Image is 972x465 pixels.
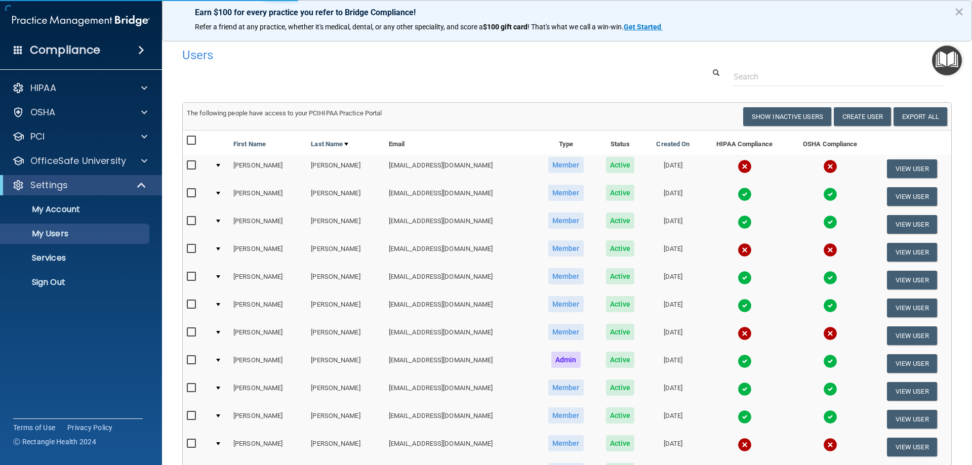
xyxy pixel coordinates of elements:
button: View User [887,187,937,206]
td: [EMAIL_ADDRESS][DOMAIN_NAME] [385,433,537,461]
p: Services [7,253,145,263]
span: Refer a friend at any practice, whether it's medical, dental, or any other speciality, and score a [195,23,483,31]
td: [PERSON_NAME] [307,433,384,461]
td: [DATE] [645,183,701,210]
td: [PERSON_NAME] [229,238,307,266]
a: Settings [12,179,147,191]
img: tick.e7d51cea.svg [823,382,837,396]
input: Search [734,67,944,86]
td: [PERSON_NAME] [229,183,307,210]
img: tick.e7d51cea.svg [738,215,752,229]
img: cross.ca9f0e7f.svg [738,243,752,257]
a: OSHA [12,106,147,118]
button: Create User [834,107,891,126]
img: tick.e7d51cea.svg [823,354,837,368]
td: [PERSON_NAME] [229,322,307,350]
p: HIPAA [30,82,56,94]
img: tick.e7d51cea.svg [823,271,837,285]
a: First Name [233,138,266,150]
a: OfficeSafe University [12,155,147,167]
button: Show Inactive Users [743,107,831,126]
a: Terms of Use [13,422,55,433]
img: tick.e7d51cea.svg [738,354,752,368]
span: Active [606,352,635,368]
p: My Account [7,204,145,215]
span: Active [606,379,635,396]
td: [DATE] [645,294,701,322]
td: [EMAIL_ADDRESS][DOMAIN_NAME] [385,294,537,322]
th: Type [537,131,595,155]
th: HIPAA Compliance [701,131,788,155]
button: Open Resource Center [932,46,962,75]
img: cross.ca9f0e7f.svg [823,326,837,341]
td: [PERSON_NAME] [307,210,384,238]
button: View User [887,299,937,317]
p: Settings [30,179,68,191]
img: cross.ca9f0e7f.svg [738,159,752,174]
span: Active [606,435,635,451]
th: OSHA Compliance [788,131,872,155]
td: [PERSON_NAME] [229,294,307,322]
td: [DATE] [645,238,701,266]
td: [EMAIL_ADDRESS][DOMAIN_NAME] [385,183,537,210]
td: [DATE] [645,433,701,461]
span: The following people have access to your PCIHIPAA Practice Portal [187,109,382,117]
span: Member [548,324,584,340]
span: Member [548,185,584,201]
button: View User [887,159,937,178]
span: Member [548,240,584,257]
span: Member [548,213,584,229]
td: [PERSON_NAME] [229,266,307,294]
img: tick.e7d51cea.svg [738,271,752,285]
img: tick.e7d51cea.svg [738,187,752,201]
td: [DATE] [645,266,701,294]
td: [PERSON_NAME] [307,155,384,183]
button: View User [887,243,937,262]
img: tick.e7d51cea.svg [823,187,837,201]
span: Admin [551,352,581,368]
th: Email [385,131,537,155]
span: Member [548,157,584,173]
img: tick.e7d51cea.svg [823,215,837,229]
p: Sign Out [7,277,145,287]
a: Last Name [311,138,348,150]
img: cross.ca9f0e7f.svg [823,243,837,257]
img: tick.e7d51cea.svg [738,382,752,396]
img: cross.ca9f0e7f.svg [738,438,752,452]
span: ! That's what we call a win-win. [528,23,624,31]
td: [EMAIL_ADDRESS][DOMAIN_NAME] [385,405,537,433]
td: [EMAIL_ADDRESS][DOMAIN_NAME] [385,377,537,405]
button: View User [887,438,937,456]
span: Member [548,268,584,284]
td: [EMAIL_ADDRESS][DOMAIN_NAME] [385,238,537,266]
button: View User [887,382,937,401]
span: Member [548,379,584,396]
a: PCI [12,131,147,143]
td: [EMAIL_ADDRESS][DOMAIN_NAME] [385,155,537,183]
span: Member [548,296,584,312]
td: [DATE] [645,322,701,350]
a: Export All [894,107,947,126]
td: [EMAIL_ADDRESS][DOMAIN_NAME] [385,322,537,350]
img: PMB logo [12,11,150,31]
span: Active [606,240,635,257]
p: Earn $100 for every practice you refer to Bridge Compliance! [195,8,939,17]
button: View User [887,271,937,289]
td: [PERSON_NAME] [307,294,384,322]
img: cross.ca9f0e7f.svg [823,438,837,452]
td: [PERSON_NAME] [307,322,384,350]
td: [PERSON_NAME] [229,155,307,183]
span: Active [606,157,635,173]
td: [PERSON_NAME] [307,405,384,433]
p: PCI [30,131,45,143]
td: [DATE] [645,377,701,405]
span: Member [548,435,584,451]
img: cross.ca9f0e7f.svg [823,159,837,174]
td: [PERSON_NAME] [229,405,307,433]
span: Active [606,185,635,201]
button: Close [954,4,964,20]
td: [PERSON_NAME] [307,183,384,210]
td: [PERSON_NAME] [229,350,307,377]
td: [DATE] [645,210,701,238]
a: Privacy Policy [67,422,113,433]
